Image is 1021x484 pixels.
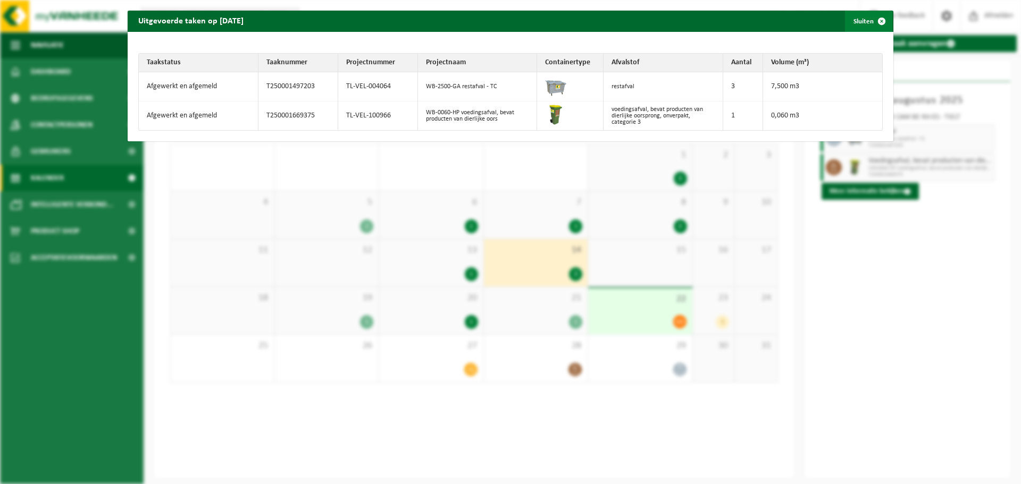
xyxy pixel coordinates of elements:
[545,104,566,125] img: WB-0060-HPE-GN-50
[418,101,538,130] td: WB-0060-HP voedingsafval, bevat producten van dierlijke oors
[338,72,418,101] td: TL-VEL-004064
[723,54,763,72] th: Aantal
[763,54,883,72] th: Volume (m³)
[139,54,258,72] th: Taakstatus
[139,72,258,101] td: Afgewerkt en afgemeld
[258,72,338,101] td: T250001497203
[723,72,763,101] td: 3
[845,11,892,32] button: Sluiten
[537,54,604,72] th: Containertype
[604,101,723,130] td: voedingsafval, bevat producten van dierlijke oorsprong, onverpakt, categorie 3
[604,72,723,101] td: restafval
[763,72,883,101] td: 7,500 m3
[338,54,418,72] th: Projectnummer
[338,101,418,130] td: TL-VEL-100966
[545,75,566,96] img: WB-2500-GAL-GY-01
[604,54,723,72] th: Afvalstof
[258,54,338,72] th: Taaknummer
[723,101,763,130] td: 1
[258,101,338,130] td: T250001669375
[128,11,254,31] h2: Uitgevoerde taken op [DATE]
[418,54,538,72] th: Projectnaam
[763,101,883,130] td: 0,060 m3
[139,101,258,130] td: Afgewerkt en afgemeld
[418,72,538,101] td: WB-2500-GA restafval - TC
